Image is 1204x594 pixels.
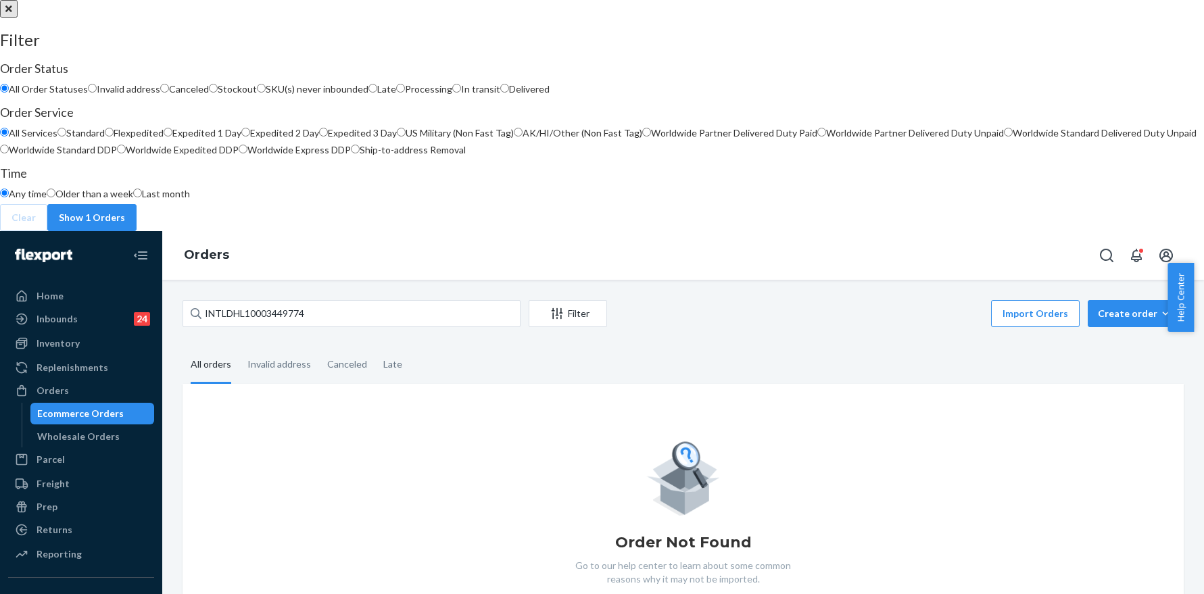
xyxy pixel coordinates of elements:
span: Any time [9,188,47,199]
span: Worldwide Partner Delivered Duty Unpaid [826,127,1004,139]
span: Worldwide Expedited DDP [126,144,239,155]
span: Worldwide Partner Delivered Duty Paid [651,127,817,139]
span: Worldwide Standard Delivered Duty Unpaid [1013,127,1197,139]
input: Expedited 2 Day [241,128,250,137]
span: Worldwide Standard DDP [9,144,117,155]
span: US Military (Non Fast Tag) [406,127,514,139]
span: Processing [405,83,452,95]
span: Late [377,83,396,95]
input: AK/HI/Other (Non Fast Tag) [514,128,523,137]
input: Worldwide Standard Delivered Duty Unpaid [1004,128,1013,137]
input: Worldwide Express DDP [239,145,247,153]
input: US Military (Non Fast Tag) [397,128,406,137]
span: Worldwide Express DDP [247,144,351,155]
span: Invalid address [97,83,160,95]
button: Show 1 Orders [47,204,137,231]
span: Standard [66,127,105,139]
input: Late [368,84,377,93]
span: Flexpedited [114,127,164,139]
span: AK/HI/Other (Non Fast Tag) [523,127,642,139]
span: Older than a week [55,188,133,199]
span: Ship-to-address Removal [360,144,466,155]
span: Expedited 3 Day [328,127,397,139]
input: In transit [452,84,461,93]
span: Expedited 2 Day [250,127,319,139]
input: Last month [133,189,142,197]
span: Canceled [169,83,209,95]
input: Flexpedited [105,128,114,137]
span: Delivered [509,83,550,95]
input: Older than a week [47,189,55,197]
input: Invalid address [88,84,97,93]
input: Standard [57,128,66,137]
span: Last month [142,188,190,199]
span: SKU(s) never inbounded [266,83,368,95]
input: SKU(s) never inbounded [257,84,266,93]
input: Worldwide Partner Delivered Duty Unpaid [817,128,826,137]
span: All Services [9,127,57,139]
input: Ship-to-address Removal [351,145,360,153]
input: Expedited 1 Day [164,128,172,137]
span: Stockout [218,83,257,95]
span: All Order Statuses [9,83,88,95]
input: Canceled [160,84,169,93]
span: In transit [461,83,500,95]
span: Expedited 1 Day [172,127,241,139]
input: Worldwide Expedited DDP [117,145,126,153]
input: Stockout [209,84,218,93]
input: Expedited 3 Day [319,128,328,137]
input: Delivered [500,84,509,93]
input: Worldwide Partner Delivered Duty Paid [642,128,651,137]
input: Processing [396,84,405,93]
